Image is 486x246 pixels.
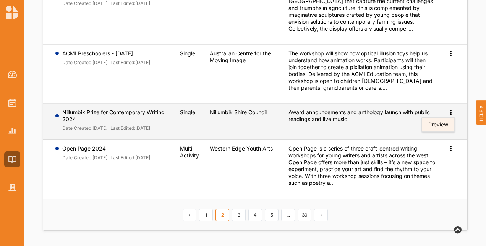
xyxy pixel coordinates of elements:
img: Organisation [8,184,16,191]
img: logo [6,5,18,19]
label: Date Created: [62,155,92,161]
label: Date Created: [62,0,92,6]
a: Reports [4,123,20,139]
font: [DATE] [135,155,150,160]
font: [DATE] [135,125,150,131]
a: Organisation [4,180,20,196]
label: Last Edited: [110,0,135,6]
img: Dashboard [8,71,17,78]
label: Western Edge Youth Arts [210,145,273,152]
div: Award announcements and anthology launch with public readings and live music [288,109,435,123]
a: Activities [4,95,20,111]
a: 2 [215,209,229,221]
img: Library [8,156,16,162]
label: Open Page 2024 [62,145,151,152]
a: 1 [199,209,213,221]
font: [DATE] [92,60,107,65]
img: Reports [8,128,16,134]
a: 5 [265,209,279,221]
span: Preview [428,121,448,128]
a: Next item [314,209,328,221]
a: Dashboard [4,66,20,83]
a: ... [281,209,295,221]
label: Nillumbik Prize for Contemporary Writing 2024 [62,109,170,123]
span: Multi Activity [180,145,199,159]
label: Nillumbik Shire Council [210,109,267,116]
a: 30 [298,209,311,221]
label: Last Edited: [110,125,135,131]
span: Single [180,50,195,57]
label: Last Edited: [110,155,135,161]
font: [DATE] [92,155,107,160]
img: Activities [8,99,16,107]
font: [DATE] [92,125,107,131]
font: [DATE] [135,60,150,65]
div: Open Page is a series of three craft-centred writing workshops for young writers and artists acro... [288,145,435,186]
div: The workshop will show how optical illusion toys help us understand how animation works. Particip... [288,50,435,91]
label: Date Created: [62,60,92,66]
span: Single [180,109,195,115]
div: Pagination Navigation [181,208,329,221]
label: Date Created: [62,125,92,131]
label: Last Edited: [110,60,135,66]
a: Previous item [183,209,196,221]
a: Library [4,151,20,167]
label: ACMI Preschoolers - [DATE] [62,50,151,57]
a: 4 [248,209,262,221]
label: Australian Centre for the Moving Image [210,50,278,64]
a: 3 [232,209,246,221]
font: [DATE] [135,0,150,6]
font: [DATE] [92,0,107,6]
